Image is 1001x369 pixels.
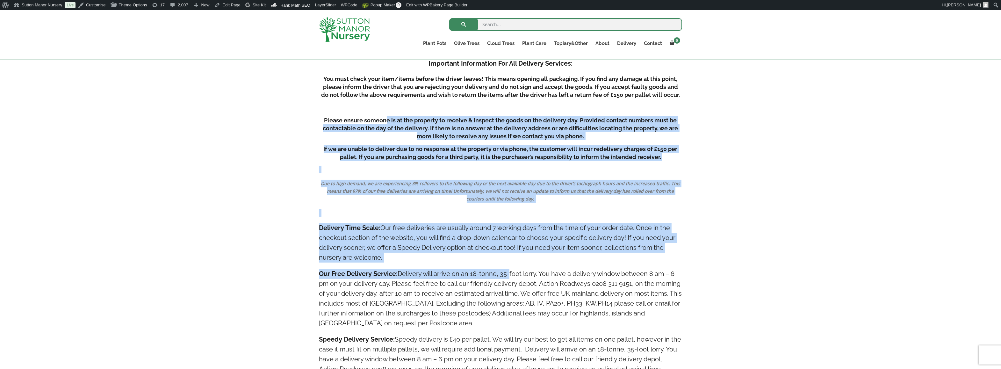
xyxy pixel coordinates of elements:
[592,39,613,48] a: About
[319,224,380,232] strong: Delivery Time Scale:
[396,2,401,8] span: 0
[428,60,573,67] strong: Important Information For All Delivery Services:
[419,39,450,48] a: Plant Pots
[65,2,76,8] a: Live
[319,336,395,343] strong: Speedy Delivery Service:
[947,3,981,7] span: [PERSON_NAME]
[449,18,682,31] input: Search...
[483,39,518,48] a: Cloud Trees
[550,39,592,48] a: Topiary&Other
[319,269,682,328] h4: Delivery will arrive on an 18-tonne, 35-foot lorry. You have a delivery window between 8 am – 6 p...
[319,75,682,99] h5: You must check your item/items before the driver leaves! This means opening all packaging. If you...
[321,180,680,202] em: Due to high demand, we are experiencing 3% rollovers to the following day or the next available d...
[253,3,266,7] span: Site Kit
[613,39,640,48] a: Delivery
[640,39,666,48] a: Contact
[319,145,682,161] h5: If we are unable to deliver due to no response at the property or via phone, the customer will in...
[450,39,483,48] a: Olive Trees
[666,39,682,48] a: 6
[319,270,398,278] strong: Our Free Delivery Service:
[518,39,550,48] a: Plant Care
[319,17,370,42] img: logo
[319,223,682,263] h4: Our free deliveries are usually around 7 working days from the time of your order date. Once in t...
[280,3,310,8] span: Rank Math SEO
[674,37,680,44] span: 6
[319,116,682,140] h5: Please ensure someone is at the property to receive & inspect the goods on the delivery day. Prov...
